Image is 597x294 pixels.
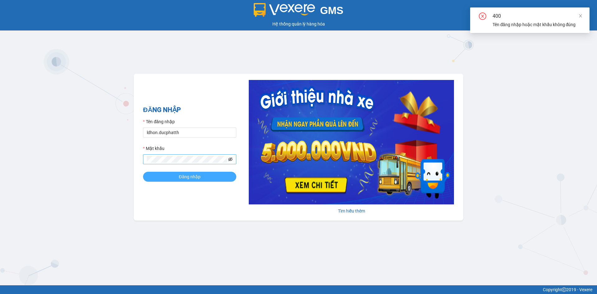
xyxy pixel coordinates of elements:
[493,21,582,28] div: Tên đăng nhập hoặc mật khẩu không đúng
[5,286,592,293] div: Copyright 2019 - Vexere
[249,80,454,204] img: banner-0
[143,105,236,115] h2: ĐĂNG NHẬP
[2,21,595,27] div: Hệ thống quản lý hàng hóa
[228,157,233,161] span: eye-invisible
[143,172,236,182] button: Đăng nhập
[562,287,566,292] span: copyright
[249,208,454,214] div: Tìm hiểu thêm
[143,145,164,152] label: Mật khẩu
[254,9,344,14] a: GMS
[320,5,343,16] span: GMS
[143,118,175,125] label: Tên đăng nhập
[147,156,227,163] input: Mật khẩu
[493,12,582,20] div: 400
[143,128,236,138] input: Tên đăng nhập
[254,3,315,17] img: logo 2
[578,14,583,18] span: close
[479,12,486,21] span: close-circle
[179,173,201,180] span: Đăng nhập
